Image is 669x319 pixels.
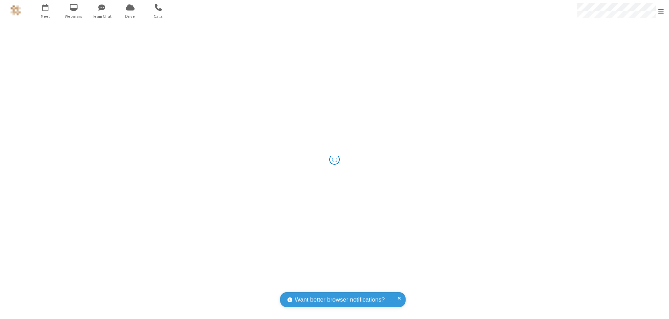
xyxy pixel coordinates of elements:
[10,5,21,16] img: QA Selenium DO NOT DELETE OR CHANGE
[145,13,171,20] span: Calls
[89,13,115,20] span: Team Chat
[61,13,87,20] span: Webinars
[295,295,385,304] span: Want better browser notifications?
[117,13,143,20] span: Drive
[32,13,59,20] span: Meet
